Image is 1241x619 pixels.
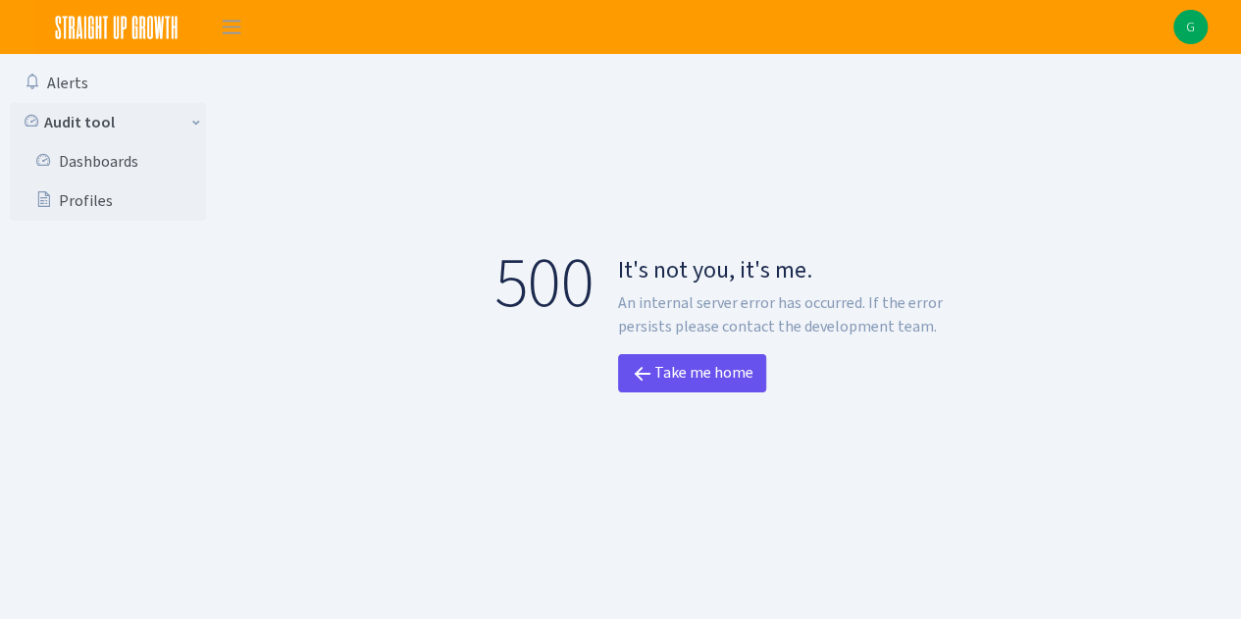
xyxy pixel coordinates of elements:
[207,11,256,43] button: Toggle navigation
[618,291,953,338] p: An internal server error has occurred. If the error persists please contact the development team.
[618,354,766,392] a: Take me home
[494,240,595,393] h1: 500
[10,64,206,103] a: Alerts
[618,240,953,284] h4: It's not you, it's me.
[1173,10,1208,44] img: Gwen
[1173,10,1208,44] a: G
[10,181,206,221] a: Profiles
[10,142,206,181] a: Dashboards
[10,103,206,142] a: Audit tool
